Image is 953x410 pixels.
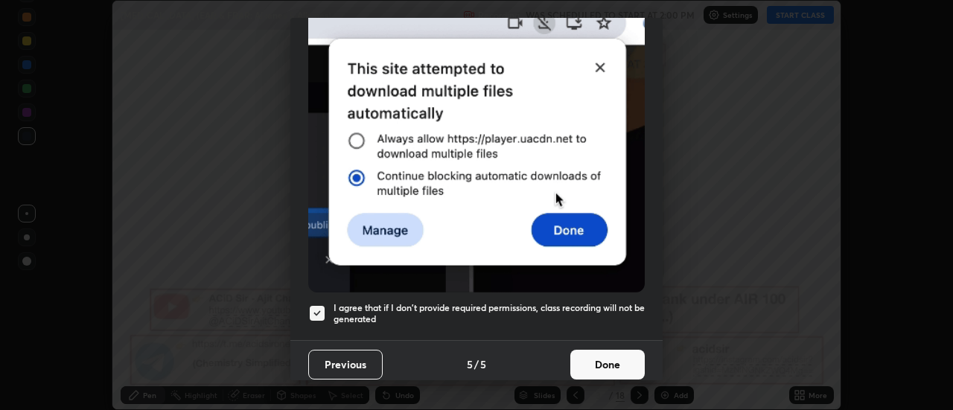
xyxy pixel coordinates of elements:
[467,356,473,372] h4: 5
[480,356,486,372] h4: 5
[570,350,645,379] button: Done
[308,350,383,379] button: Previous
[474,356,479,372] h4: /
[334,302,645,325] h5: I agree that if I don't provide required permissions, class recording will not be generated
